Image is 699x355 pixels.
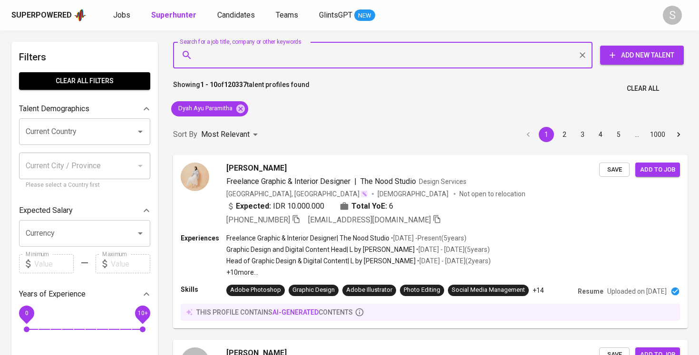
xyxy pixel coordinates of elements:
[360,177,416,186] span: The Nood Studio
[173,129,197,140] p: Sort By
[647,127,668,142] button: Go to page 1000
[663,6,682,25] div: S
[151,10,196,19] b: Superhunter
[389,201,393,212] span: 6
[671,127,686,142] button: Go to next page
[19,99,150,118] div: Talent Demographics
[389,233,466,243] p: • [DATE] - Present ( 5 years )
[19,201,150,220] div: Expected Salary
[319,10,352,19] span: GlintsGPT
[608,49,676,61] span: Add New Talent
[360,190,368,198] img: magic_wand.svg
[201,126,261,144] div: Most Relevant
[354,11,375,20] span: NEW
[415,245,490,254] p: • [DATE] - [DATE] ( 5 years )
[604,164,625,175] span: Save
[151,10,198,21] a: Superhunter
[27,75,143,87] span: Clear All filters
[452,286,525,295] div: Social Media Management
[623,80,663,97] button: Clear All
[226,256,416,266] p: Head of Graphic Design & Digital Content | L by [PERSON_NAME]
[378,189,450,199] span: [DEMOGRAPHIC_DATA]
[319,10,375,21] a: GlintsGPT NEW
[276,10,298,19] span: Teams
[226,233,389,243] p: Freelance Graphic & Interior Designer | The Nood Studio
[308,215,431,224] span: [EMAIL_ADDRESS][DOMAIN_NAME]
[217,10,255,19] span: Candidates
[539,127,554,142] button: page 1
[19,205,73,216] p: Expected Salary
[272,308,319,316] span: AI-generated
[576,48,589,62] button: Clear
[113,10,130,19] span: Jobs
[226,268,491,277] p: +10 more ...
[217,10,257,21] a: Candidates
[181,163,209,191] img: 8063ef5d7731c0f00b72c0d31d100819.jpg
[416,256,491,266] p: • [DATE] - [DATE] ( 2 years )
[201,129,250,140] p: Most Relevant
[19,285,150,304] div: Years of Experience
[575,127,590,142] button: Go to page 3
[134,125,147,138] button: Open
[226,201,324,212] div: IDR 10.000.000
[557,127,572,142] button: Go to page 2
[351,201,387,212] b: Total YoE:
[226,177,350,186] span: Freelance Graphic & Interior Designer
[19,49,150,65] h6: Filters
[181,285,226,294] p: Skills
[519,127,688,142] nav: pagination navigation
[11,10,72,21] div: Superpowered
[111,254,150,273] input: Value
[533,286,544,295] p: +14
[25,310,28,317] span: 0
[226,189,368,199] div: [GEOGRAPHIC_DATA], [GEOGRAPHIC_DATA]
[113,10,132,21] a: Jobs
[419,178,466,185] span: Design Services
[599,163,630,177] button: Save
[354,176,357,187] span: |
[611,127,626,142] button: Go to page 5
[224,81,247,88] b: 120337
[593,127,608,142] button: Go to page 4
[236,201,271,212] b: Expected:
[19,103,89,115] p: Talent Demographics
[11,8,87,22] a: Superpoweredapp logo
[629,130,644,139] div: …
[276,10,300,21] a: Teams
[34,254,74,273] input: Value
[196,307,353,317] p: this profile contains contents
[635,163,680,177] button: Add to job
[181,233,226,243] p: Experiences
[404,286,440,295] div: Photo Editing
[640,164,675,175] span: Add to job
[226,215,290,224] span: [PHONE_NUMBER]
[578,287,603,296] p: Resume
[173,80,310,97] p: Showing of talent profiles found
[607,287,667,296] p: Uploaded on [DATE]
[226,163,287,174] span: [PERSON_NAME]
[171,101,248,116] div: Dyah Ayu Paramitha
[74,8,87,22] img: app logo
[230,286,281,295] div: Adobe Photoshop
[459,189,525,199] p: Not open to relocation
[134,227,147,240] button: Open
[200,81,217,88] b: 1 - 10
[171,104,238,113] span: Dyah Ayu Paramitha
[26,181,144,190] p: Please select a Country first
[19,288,86,300] p: Years of Experience
[173,155,688,328] a: [PERSON_NAME]Freelance Graphic & Interior Designer|The Nood StudioDesign Services[GEOGRAPHIC_DATA...
[292,286,335,295] div: Graphic Design
[346,286,392,295] div: Adobe Illustrator
[19,72,150,90] button: Clear All filters
[627,83,659,95] span: Clear All
[600,46,684,65] button: Add New Talent
[137,310,147,317] span: 10+
[226,245,415,254] p: Graphic Design and Digital Content Head | L by [PERSON_NAME]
